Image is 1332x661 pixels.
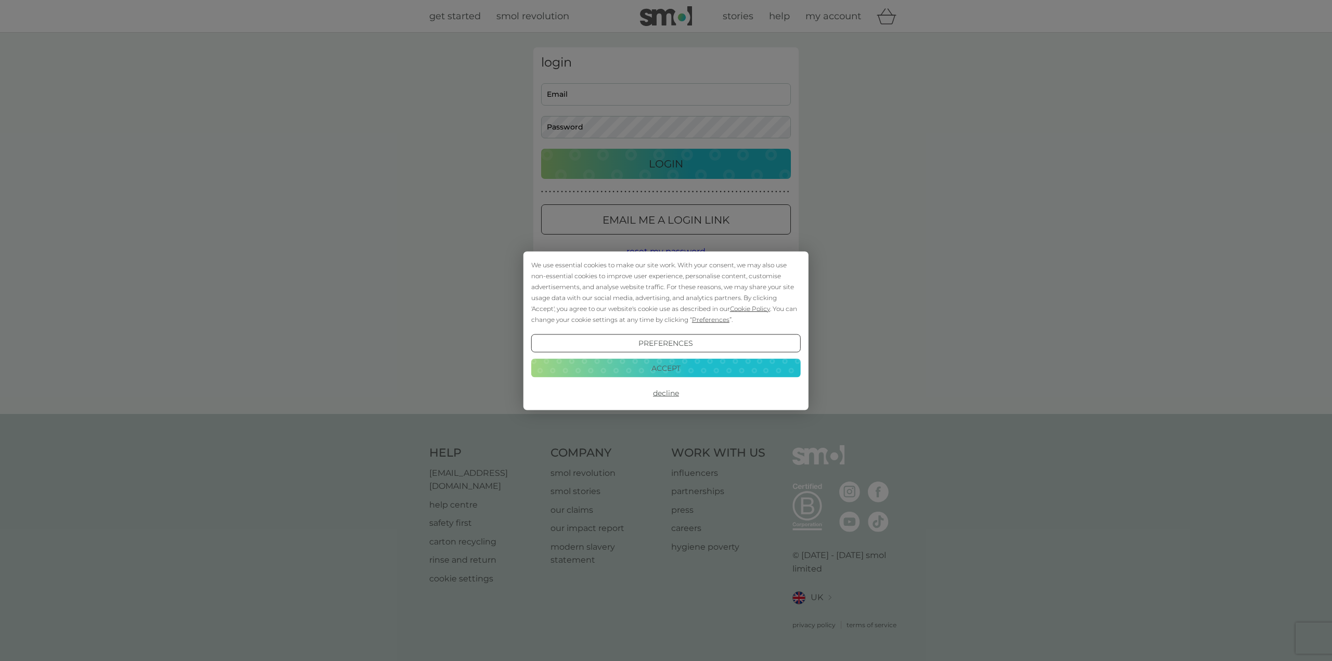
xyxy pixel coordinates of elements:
span: Cookie Policy [730,304,770,312]
div: Cookie Consent Prompt [523,251,809,410]
span: Preferences [692,315,729,323]
div: We use essential cookies to make our site work. With your consent, we may also use non-essential ... [531,259,801,325]
button: Accept [531,359,801,378]
button: Preferences [531,334,801,353]
button: Decline [531,384,801,403]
